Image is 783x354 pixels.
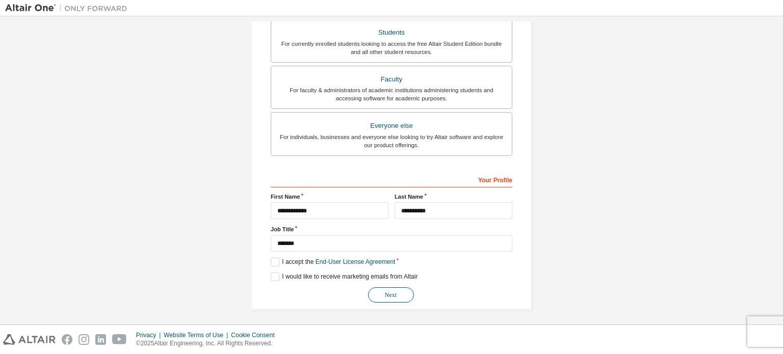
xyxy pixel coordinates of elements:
button: Next [368,287,414,303]
div: Students [277,25,506,40]
div: Faculty [277,72,506,87]
div: For currently enrolled students looking to access the free Altair Student Edition bundle and all ... [277,40,506,56]
img: Altair One [5,3,133,13]
a: End-User License Agreement [316,258,396,265]
div: Everyone else [277,119,506,133]
div: For faculty & administrators of academic institutions administering students and accessing softwa... [277,86,506,102]
label: Last Name [395,193,512,201]
div: Cookie Consent [231,331,280,339]
div: Privacy [136,331,164,339]
div: Website Terms of Use [164,331,231,339]
label: Job Title [271,225,512,233]
img: youtube.svg [112,334,127,345]
label: I would like to receive marketing emails from Altair [271,273,417,281]
p: © 2025 Altair Engineering, Inc. All Rights Reserved. [136,339,281,348]
div: Your Profile [271,171,512,187]
img: instagram.svg [79,334,89,345]
img: linkedin.svg [95,334,106,345]
div: For individuals, businesses and everyone else looking to try Altair software and explore our prod... [277,133,506,149]
img: altair_logo.svg [3,334,56,345]
img: facebook.svg [62,334,72,345]
label: I accept the [271,258,395,266]
label: First Name [271,193,388,201]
